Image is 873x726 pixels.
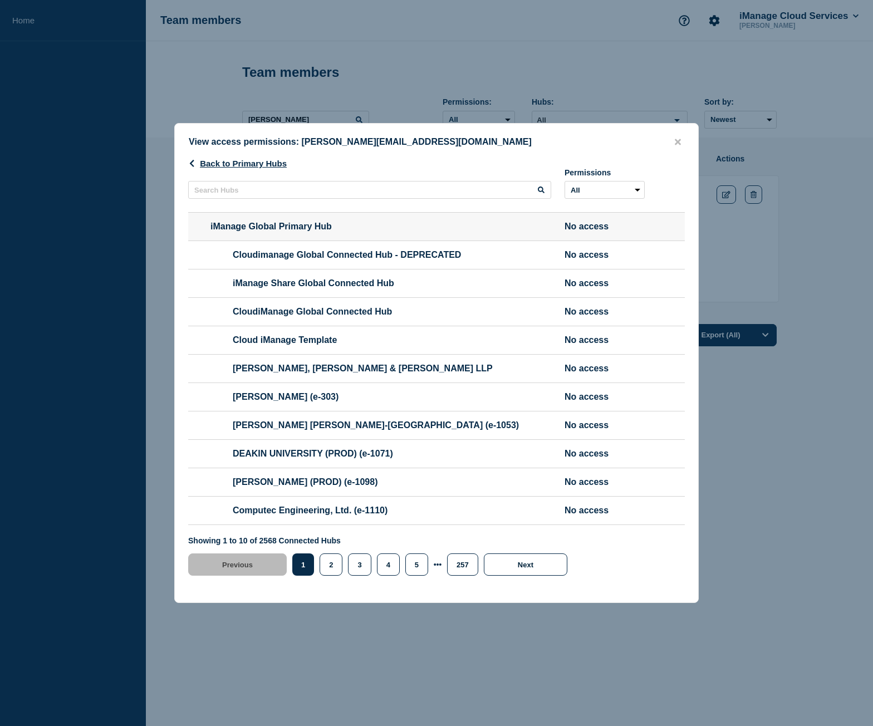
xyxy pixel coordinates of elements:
[405,553,428,576] button: 5
[565,335,645,345] span: No access
[210,364,551,374] span: [PERSON_NAME], [PERSON_NAME] & [PERSON_NAME] LLP
[188,553,287,576] button: Previous
[210,449,551,459] span: DEAKIN UNIVERSITY (PROD) (e-1071)
[210,420,551,430] span: [PERSON_NAME] [PERSON_NAME]-[GEOGRAPHIC_DATA] (e-1053)
[565,222,645,232] span: No access
[292,553,314,576] button: 1
[210,335,551,345] span: Cloud iManage Template
[565,506,645,516] span: No access
[188,159,287,168] button: Back to Primary Hubs
[210,392,551,402] span: [PERSON_NAME] (e-303)
[210,506,551,516] span: Computec Engineering, Ltd. (e-1110)
[210,278,551,288] span: iManage Share Global Connected Hub
[565,449,645,459] span: No access
[188,181,551,199] input: Search Hubs
[447,553,478,576] button: 257
[565,392,645,402] span: No access
[565,307,645,317] span: No access
[565,420,645,430] span: No access
[518,561,533,569] span: Next
[671,137,684,148] button: close button
[210,477,551,487] span: [PERSON_NAME] (PROD) (e-1098)
[210,250,551,260] span: Cloudimanage Global Connected Hub - DEPRECATED
[175,137,698,148] div: View access permissions: [PERSON_NAME][EMAIL_ADDRESS][DOMAIN_NAME]
[565,168,645,177] div: Permissions
[348,553,371,576] button: 3
[188,536,573,545] p: Showing 1 to 10 of 2568 Connected Hubs
[320,553,342,576] button: 2
[484,553,567,576] button: Next
[565,364,645,374] span: No access
[377,553,400,576] button: 4
[565,477,645,487] span: No access
[188,222,551,232] span: iManage Global Primary Hub
[565,278,645,288] span: No access
[565,250,645,260] span: No access
[210,307,551,317] span: CloudiManage Global Connected Hub
[222,561,253,569] span: Previous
